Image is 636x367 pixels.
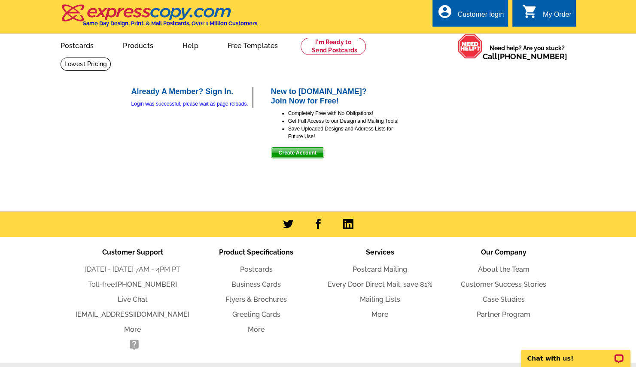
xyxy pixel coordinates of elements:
a: More [371,310,388,318]
i: account_circle [437,4,452,19]
span: Customer Support [102,248,163,256]
a: Flyers & Brochures [225,295,287,303]
a: Partner Program [477,310,530,318]
a: About the Team [478,265,529,273]
h2: New to [DOMAIN_NAME]? Join Now for Free! [271,87,400,106]
a: Same Day Design, Print, & Mail Postcards. Over 1 Million Customers. [61,10,259,27]
a: shopping_cart My Order [522,9,572,20]
div: Login was successful, please wait as page reloads. [131,100,252,108]
a: account_circle Customer login [437,9,504,20]
h2: Already A Member? Sign In. [131,87,252,97]
li: Save Uploaded Designs and Address Lists for Future Use! [288,125,400,140]
li: Completely Free with No Obligations! [288,109,400,117]
span: Product Specifications [219,248,293,256]
a: Customer Success Stories [461,280,546,288]
a: Postcard Mailing [353,265,407,273]
span: Create Account [271,148,324,158]
a: Case Studies [483,295,525,303]
li: Toll-free: [71,279,195,290]
li: Get Full Access to our Design and Mailing Tools! [288,117,400,125]
h4: Same Day Design, Print, & Mail Postcards. Over 1 Million Customers. [83,20,259,27]
a: [PHONE_NUMBER] [497,52,567,61]
a: Business Cards [231,280,281,288]
i: shopping_cart [522,4,538,19]
a: Free Templates [214,35,292,55]
a: Every Door Direct Mail: save 81% [328,280,432,288]
img: help [457,34,483,59]
a: More [124,325,141,334]
a: [EMAIL_ADDRESS][DOMAIN_NAME] [76,310,189,318]
a: Postcards [240,265,273,273]
div: My Order [543,11,572,23]
a: Greeting Cards [232,310,280,318]
a: Help [169,35,212,55]
a: Postcards [47,35,108,55]
span: Services [366,248,394,256]
div: Customer login [457,11,504,23]
span: Need help? Are you stuck? [483,44,572,61]
span: Our Company [481,248,526,256]
li: [DATE] - [DATE] 7AM - 4PM PT [71,264,195,275]
iframe: LiveChat chat widget [515,340,636,367]
span: Call [483,52,567,61]
button: Create Account [271,147,324,158]
a: Products [109,35,167,55]
a: Mailing Lists [360,295,400,303]
a: [PHONE_NUMBER] [116,280,177,288]
a: Live Chat [118,295,148,303]
a: More [248,325,265,334]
